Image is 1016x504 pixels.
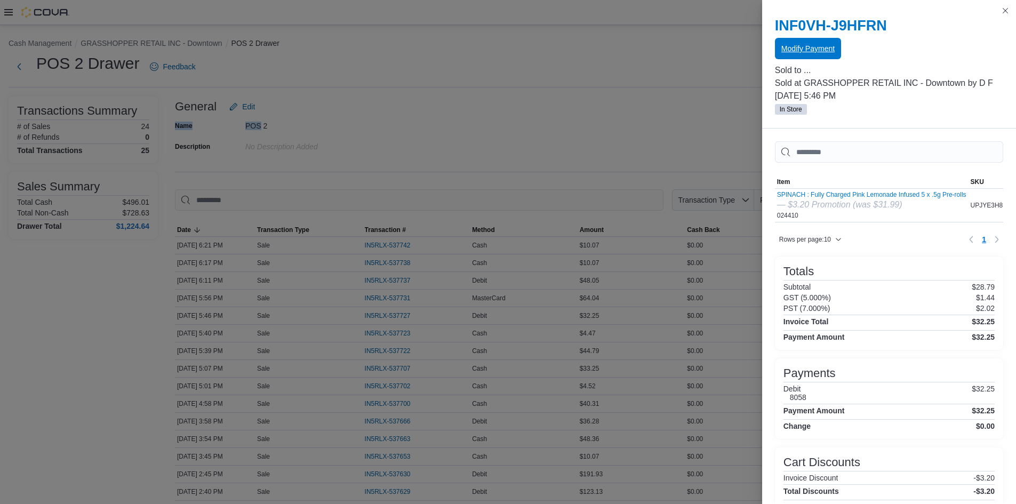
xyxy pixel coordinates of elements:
nav: Pagination for table: MemoryTable from EuiInMemoryTable [965,231,1003,248]
span: UPJYE3H8 [971,201,1003,210]
button: Close this dialog [999,4,1012,17]
div: — $3.20 Promotion (was $31.99) [777,198,966,211]
p: Sold to ... [775,64,1003,77]
h4: $32.25 [972,333,995,341]
span: Rows per page : 10 [779,235,831,244]
button: Modify Payment [775,38,841,59]
h4: $0.00 [976,422,995,430]
h4: $32.25 [972,317,995,326]
h6: Subtotal [783,283,811,291]
span: Modify Payment [781,43,835,54]
p: [DATE] 5:46 PM [775,90,1003,102]
div: 024410 [777,191,966,220]
p: Sold at GRASSHOPPER RETAIL INC - Downtown by D F [775,77,1003,90]
h6: Invoice Discount [783,474,838,482]
span: In Store [775,104,807,115]
p: $32.25 [972,385,995,402]
button: Previous page [965,233,978,246]
h4: $32.25 [972,406,995,415]
h4: Invoice Total [783,317,829,326]
h4: Total Discounts [783,487,839,495]
h4: Change [783,422,811,430]
h6: GST (5.000%) [783,293,831,302]
span: In Store [780,105,802,114]
p: -$3.20 [973,474,995,482]
span: 1 [982,234,986,245]
ul: Pagination for table: MemoryTable from EuiInMemoryTable [978,231,990,248]
h6: PST (7.000%) [783,304,830,313]
button: SPINACH : Fully Charged Pink Lemonade Infused 5 x .5g Pre-rolls [777,191,966,198]
button: Next page [990,233,1003,246]
span: SKU [971,178,984,186]
h3: Totals [783,265,814,278]
button: Rows per page:10 [775,233,846,246]
button: SKU [969,175,1005,188]
p: $1.44 [976,293,995,302]
p: $2.02 [976,304,995,313]
span: Item [777,178,790,186]
input: This is a search bar. As you type, the results lower in the page will automatically filter. [775,141,1003,163]
h6: 8058 [790,393,806,402]
h2: INF0VH-J9HFRN [775,17,1003,34]
button: Item [775,175,969,188]
h4: -$3.20 [973,487,995,495]
h4: Payment Amount [783,333,845,341]
h3: Payments [783,367,836,380]
h6: Debit [783,385,806,393]
button: Page 1 of 1 [978,231,990,248]
h3: Cart Discounts [783,456,860,469]
h4: Payment Amount [783,406,845,415]
p: $28.79 [972,283,995,291]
